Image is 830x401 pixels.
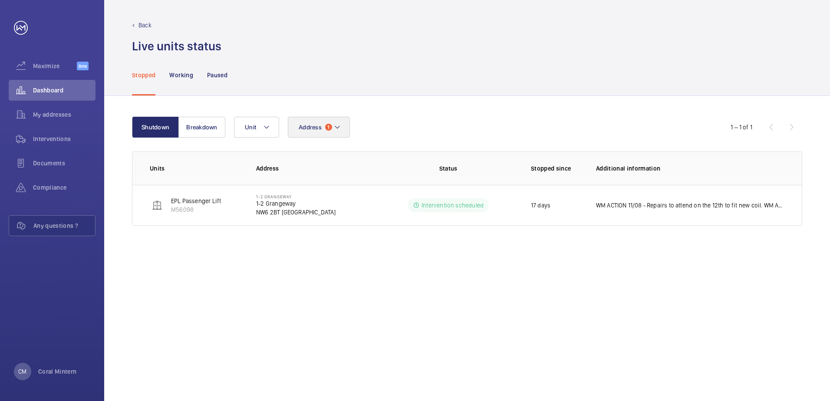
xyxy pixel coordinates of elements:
span: Unit [245,124,256,131]
p: EPL Passenger Lift [171,197,221,205]
span: Documents [33,159,96,168]
button: Breakdown [178,117,225,138]
h1: Live units status [132,38,221,54]
span: Maximize [33,62,77,70]
p: Stopped since [531,164,582,173]
p: 1-2 Grangeway [256,199,336,208]
p: Paused [207,71,227,79]
span: 1 [325,124,332,131]
p: WM ACTION 11/08 - Repairs to attend on the 12th to fit new coil. WM ACTION 08/08 - Parts due in [... [596,201,784,210]
span: Dashboard [33,86,96,95]
div: 1 – 1 of 1 [731,123,752,131]
p: M56098 [171,205,221,214]
button: Address1 [288,117,350,138]
span: Beta [77,62,89,70]
span: Compliance [33,183,96,192]
p: Coral Mintern [38,367,77,376]
span: Interventions [33,135,96,143]
p: Additional information [596,164,784,173]
button: Shutdown [132,117,179,138]
span: My addresses [33,110,96,119]
p: 17 days [531,201,550,210]
span: Address [299,124,322,131]
p: Stopped [132,71,155,79]
p: Units [150,164,242,173]
p: 1-2 Grangeway [256,194,336,199]
p: NW6 2BT [GEOGRAPHIC_DATA] [256,208,336,217]
button: Unit [234,117,279,138]
p: Back [138,21,152,30]
p: Address [256,164,379,173]
span: Any questions ? [33,221,95,230]
p: CM [18,367,26,376]
p: Intervention scheduled [422,201,484,210]
img: elevator.svg [152,200,162,210]
p: Status [385,164,511,173]
p: Working [169,71,193,79]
